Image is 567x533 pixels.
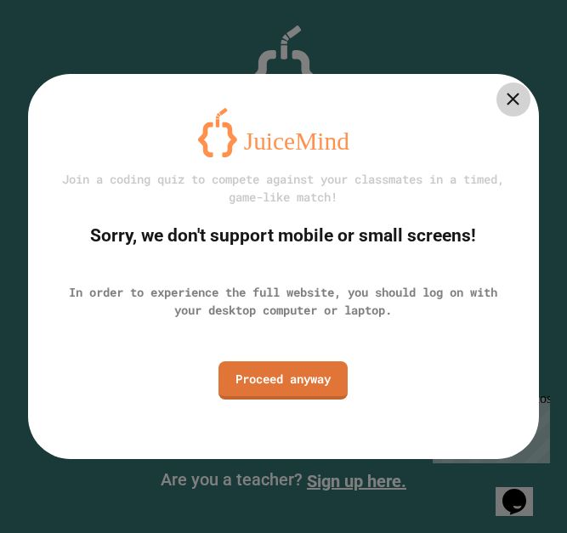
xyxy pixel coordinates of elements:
[90,223,476,250] div: Sorry, we don't support mobile or small screens!
[7,7,117,108] div: Chat with us now!Close
[49,170,517,206] div: Join a coding quiz to compete against your classmates in a timed, game-like match!
[198,108,368,157] img: logo-orange.svg
[54,283,513,319] div: In order to experience the full website, you should log on with your desktop computer or laptop.
[218,361,348,400] a: Proceed anyway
